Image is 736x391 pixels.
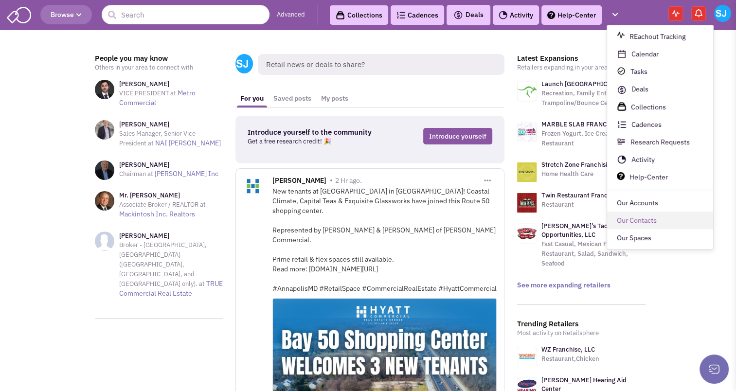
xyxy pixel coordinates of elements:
[391,5,444,25] a: Cadences
[607,212,713,230] a: Our Contacts
[617,67,626,75] img: tasks-icon.svg
[453,9,463,21] img: icon-deals.svg
[51,10,82,19] span: Browse
[607,169,713,186] a: Help-Center
[336,11,345,20] img: icon-collection-lavender-black.svg
[248,128,385,137] h3: Introduce yourself to the community
[119,80,223,89] h3: [PERSON_NAME]
[119,210,195,218] a: Mackintosh Inc. Realtors
[40,5,92,24] button: Browse
[517,63,646,72] p: Retailers expanding in your area
[541,239,646,268] p: Fast Casual, Mexican Food, Restaurant, Salad, Sandwich, Seafood
[541,129,646,148] p: Frozen Yogurt, Ice Cream, Restaurant
[617,138,626,146] img: research-icon.svg
[119,231,223,240] h3: [PERSON_NAME]
[396,12,405,18] img: Cadences_logo.png
[607,45,713,63] a: Calendar
[517,281,610,289] a: See more expanding retailers
[541,345,595,354] a: WZ Franchise, LLC
[95,231,114,251] img: NoImageAvailable1.jpg
[517,54,646,63] h3: Latest Expansions
[450,9,486,21] button: Deals
[617,155,627,165] img: pie-chart-icon.svg
[607,195,713,212] a: Our Accounts
[714,5,731,22] img: Sarah Jones
[541,80,628,88] a: Launch [GEOGRAPHIC_DATA]
[517,82,537,101] img: logo
[607,80,713,98] a: Deals
[119,120,223,129] h3: [PERSON_NAME]
[541,120,643,128] a: MARBLE SLAB FRANCHISING, LLC
[607,28,713,45] a: REachout Tracking
[258,54,504,75] span: Retail news or deals to share?
[607,151,713,169] a: Activity
[517,193,537,213] img: logo
[607,134,713,151] a: Research Requests
[119,200,206,209] span: Associate Broker / REALTOR at
[541,169,628,179] p: Home Health Care
[119,160,218,169] h3: [PERSON_NAME]
[102,5,269,24] input: Search
[607,116,713,134] a: Cadences
[547,11,555,19] img: help.png
[617,102,627,111] img: icon-collection-lavender-black.svg
[155,139,221,147] a: NAI [PERSON_NAME]
[277,10,305,19] a: Advanced
[499,11,507,19] img: Activity.png
[493,5,539,25] a: Activity
[541,200,633,210] p: Restaurant
[617,49,627,59] img: calendar-outlined-icon.svg
[269,89,316,107] a: Saved posts
[119,129,196,147] span: Sales Manager, Senior Vice President at
[607,98,713,116] a: Collections
[541,160,628,169] a: Stretch Zone Franchising, LLC
[617,173,625,180] img: help.png
[316,89,353,107] a: My posts
[541,89,646,108] p: Recreation, Family Entertainment, Trampoline/Bounce Center
[423,128,492,144] a: Introduce yourself
[617,84,627,96] img: icon-deals.svg
[517,162,537,182] img: logo
[517,347,537,367] img: www.wingzone.com
[607,230,713,247] a: Our Spaces
[541,222,611,239] a: [PERSON_NAME]'s Taco Opportunities, LLC
[335,176,362,185] span: 2 Hr ago.
[453,10,484,19] span: Deals
[517,320,646,328] h3: Trending Retailers
[541,5,602,25] a: Help-Center
[95,63,223,72] p: Others in your area to connect with
[119,241,207,288] span: Broker - [GEOGRAPHIC_DATA], [GEOGRAPHIC_DATA] ([GEOGRAPHIC_DATA], [GEOGRAPHIC_DATA], and [GEOGRAP...
[155,169,218,178] a: [PERSON_NAME] Inc
[119,89,176,97] span: VICE PRESIDENT at
[7,5,31,23] img: SmartAdmin
[95,54,223,63] h3: People you may know
[541,354,599,364] p: Restaurant,Chicken
[119,191,223,200] h3: Mr. [PERSON_NAME]
[330,5,388,25] a: Collections
[235,89,269,107] a: For you
[119,279,223,298] a: TRUE Commercial Real Estate
[517,122,537,142] img: logo
[272,176,326,187] span: [PERSON_NAME]
[119,89,196,107] a: Metro Commercial
[617,120,627,130] img: Cadences-list-icon.svg
[607,63,713,80] a: Tasks
[272,186,497,293] div: New tenants at [GEOGRAPHIC_DATA] in [GEOGRAPHIC_DATA]! Coastal Climate, Capital Teas & Exquisite ...
[631,103,666,112] span: Collections
[119,170,153,178] span: Chairman at
[517,224,537,243] img: logo
[541,191,633,199] a: Twin Restaurant Franchise, LLC
[517,328,646,338] p: Most activity on Retailsphere
[248,137,385,146] p: Get a free research credit! 🎉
